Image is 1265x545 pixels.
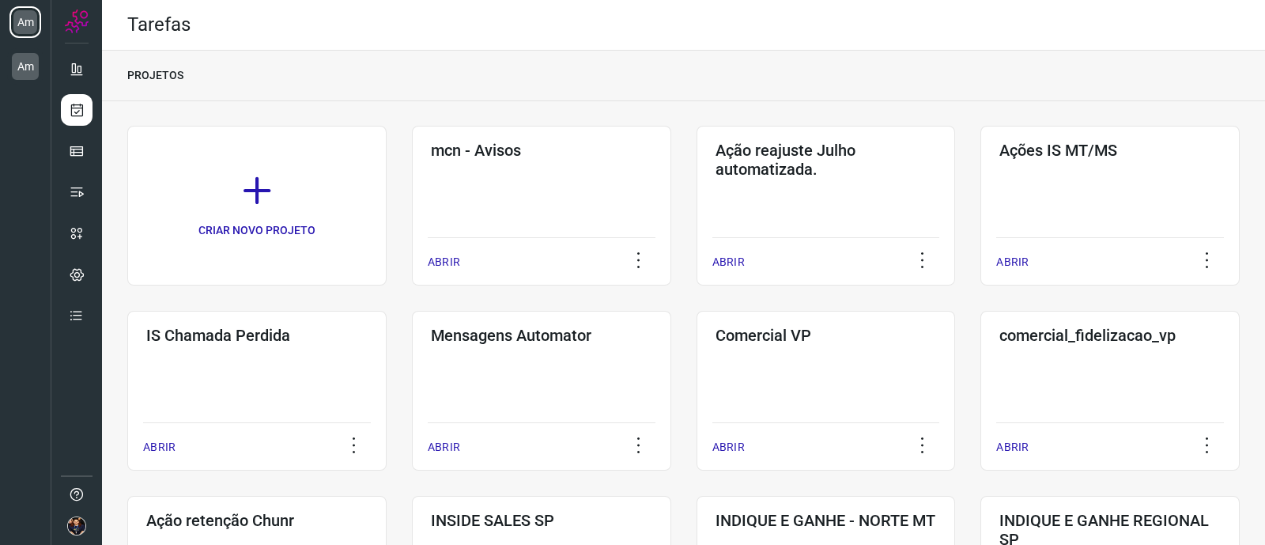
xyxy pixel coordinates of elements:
[431,141,652,160] h3: mcn - Avisos
[143,439,176,456] p: ABRIR
[146,511,368,530] h3: Ação retenção Chunr
[25,25,38,38] img: logo_orange.svg
[431,326,652,345] h3: Mensagens Automator
[198,222,315,239] p: CRIAR NOVO PROJETO
[146,326,368,345] h3: IS Chamada Perdida
[127,13,191,36] h2: Tarefas
[127,67,183,84] p: PROJETOS
[996,439,1029,456] p: ABRIR
[167,92,179,104] img: tab_keywords_by_traffic_grey.svg
[9,6,41,38] li: Am
[65,9,89,33] img: Logo
[999,141,1221,160] h3: Ações IS MT/MS
[428,439,460,456] p: ABRIR
[9,51,41,82] li: Am
[712,439,745,456] p: ABRIR
[44,25,77,38] div: v 4.0.24
[716,326,937,345] h3: Comercial VP
[184,93,254,104] div: Palavras-chave
[66,92,78,104] img: tab_domain_overview_orange.svg
[431,511,652,530] h3: INSIDE SALES SP
[41,41,177,54] div: Domínio: [DOMAIN_NAME]
[716,141,937,179] h3: Ação reajuste Julho automatizada.
[712,254,745,271] p: ABRIR
[83,93,121,104] div: Domínio
[67,517,86,536] img: d02f845da9e2d5abc170d4a9b450ef86.png
[996,254,1029,271] p: ABRIR
[716,511,937,530] h3: INDIQUE E GANHE - NORTE MT
[999,326,1221,345] h3: comercial_fidelizacao_vp
[25,41,38,54] img: website_grey.svg
[428,254,460,271] p: ABRIR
